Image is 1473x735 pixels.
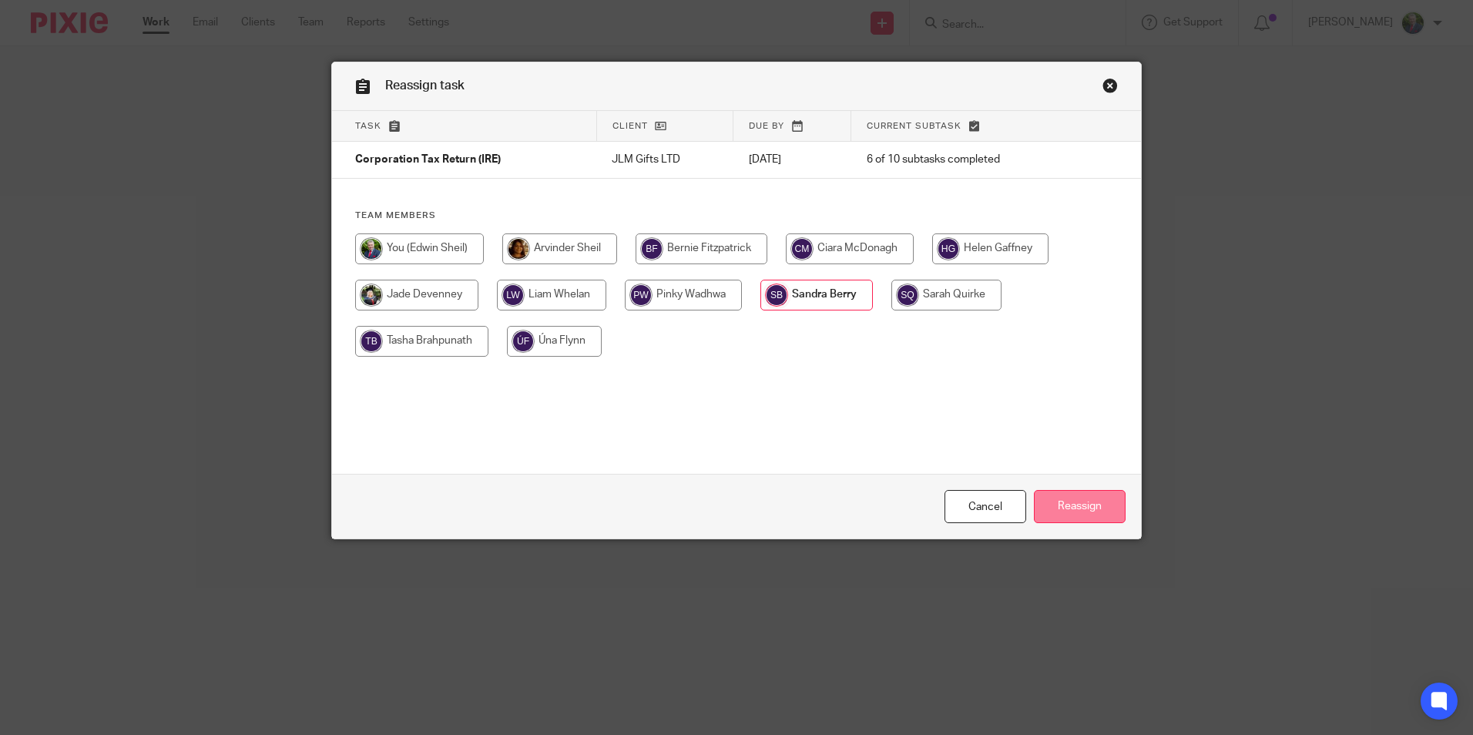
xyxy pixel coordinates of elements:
a: Close this dialog window [945,490,1026,523]
span: Current subtask [867,122,961,130]
span: Due by [749,122,784,130]
td: 6 of 10 subtasks completed [851,142,1077,179]
span: Corporation Tax Return (IRE) [355,155,501,166]
span: Client [612,122,648,130]
a: Close this dialog window [1102,78,1118,99]
span: Reassign task [385,79,465,92]
p: JLM Gifts LTD [612,152,718,167]
span: Task [355,122,381,130]
h4: Team members [355,210,1118,222]
input: Reassign [1034,490,1126,523]
p: [DATE] [749,152,836,167]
